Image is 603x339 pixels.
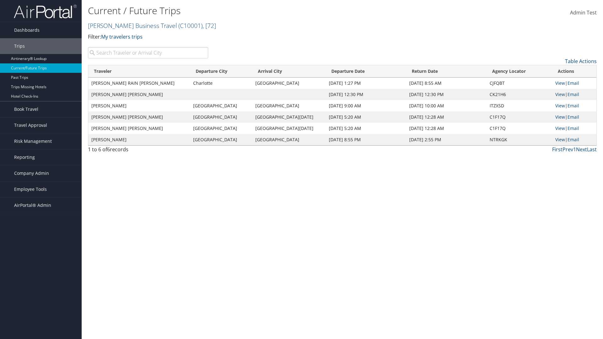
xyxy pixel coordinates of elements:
a: Email [568,114,579,120]
a: Email [568,91,579,97]
a: View [555,103,565,109]
a: Prev [562,146,573,153]
a: Email [568,137,579,143]
a: Email [568,80,579,86]
th: Departure Date: activate to sort column descending [326,65,406,78]
td: [DATE] 12:28 AM [406,111,486,123]
td: [PERSON_NAME] [PERSON_NAME] [88,89,190,100]
h1: Current / Future Trips [88,4,427,17]
td: [DATE] 5:20 AM [326,123,406,134]
td: [DATE] 12:30 PM [406,89,486,100]
td: [DATE] 2:55 PM [406,134,486,145]
input: Search Traveler or Arrival City [88,47,208,58]
span: Travel Approval [14,117,47,133]
td: [DATE] 10:00 AM [406,100,486,111]
a: View [555,91,565,97]
td: [PERSON_NAME] [PERSON_NAME] [88,111,190,123]
a: Last [587,146,597,153]
th: Departure City: activate to sort column ascending [190,65,252,78]
a: My travelers trips [101,33,143,40]
td: [GEOGRAPHIC_DATA][DATE] [252,123,325,134]
span: Admin Test [570,9,597,16]
a: Next [576,146,587,153]
td: [DATE] 8:55 AM [406,78,486,89]
td: [DATE] 12:28 AM [406,123,486,134]
td: | [552,123,596,134]
td: ITZXSD [486,100,552,111]
span: Risk Management [14,133,52,149]
a: First [552,146,562,153]
td: [GEOGRAPHIC_DATA] [252,134,325,145]
td: [DATE] 5:20 AM [326,111,406,123]
td: [GEOGRAPHIC_DATA] [190,123,252,134]
td: | [552,111,596,123]
span: Trips [14,38,25,54]
span: , [ 72 ] [203,21,216,30]
td: NTRKGK [486,134,552,145]
div: 1 to 6 of records [88,146,208,156]
th: Return Date: activate to sort column ascending [406,65,486,78]
span: Dashboards [14,22,40,38]
th: Actions [552,65,596,78]
td: CK21H6 [486,89,552,100]
td: [GEOGRAPHIC_DATA] [252,78,325,89]
span: Book Travel [14,101,38,117]
th: Traveler: activate to sort column ascending [88,65,190,78]
a: [PERSON_NAME] Business Travel [88,21,216,30]
span: Employee Tools [14,181,47,197]
a: Email [568,125,579,131]
span: ( C10001 ) [178,21,203,30]
img: airportal-logo.png [14,4,77,19]
td: [PERSON_NAME] RAIN [PERSON_NAME] [88,78,190,89]
td: [GEOGRAPHIC_DATA] [252,100,325,111]
td: | [552,89,596,100]
td: | [552,134,596,145]
td: C1F17Q [486,111,552,123]
a: View [555,114,565,120]
td: | [552,100,596,111]
td: Charlotte [190,78,252,89]
span: 6 [107,146,110,153]
a: Admin Test [570,3,597,23]
td: | [552,78,596,89]
p: Filter: [88,33,427,41]
a: View [555,137,565,143]
td: C1F17Q [486,123,552,134]
td: [DATE] 9:00 AM [326,100,406,111]
td: CJFQBT [486,78,552,89]
td: [GEOGRAPHIC_DATA] [190,134,252,145]
td: [DATE] 12:30 PM [326,89,406,100]
a: 1 [573,146,576,153]
th: Agency Locator: activate to sort column ascending [486,65,552,78]
td: [PERSON_NAME] [PERSON_NAME] [88,123,190,134]
td: [DATE] 8:55 PM [326,134,406,145]
a: Email [568,103,579,109]
span: Company Admin [14,165,49,181]
span: AirPortal® Admin [14,197,51,213]
td: [GEOGRAPHIC_DATA] [190,111,252,123]
span: Reporting [14,149,35,165]
td: [GEOGRAPHIC_DATA][DATE] [252,111,325,123]
th: Arrival City: activate to sort column ascending [252,65,325,78]
td: [DATE] 1:27 PM [326,78,406,89]
a: View [555,125,565,131]
td: [PERSON_NAME] [88,100,190,111]
a: Table Actions [565,58,597,65]
td: [PERSON_NAME] [88,134,190,145]
a: View [555,80,565,86]
td: [GEOGRAPHIC_DATA] [190,100,252,111]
